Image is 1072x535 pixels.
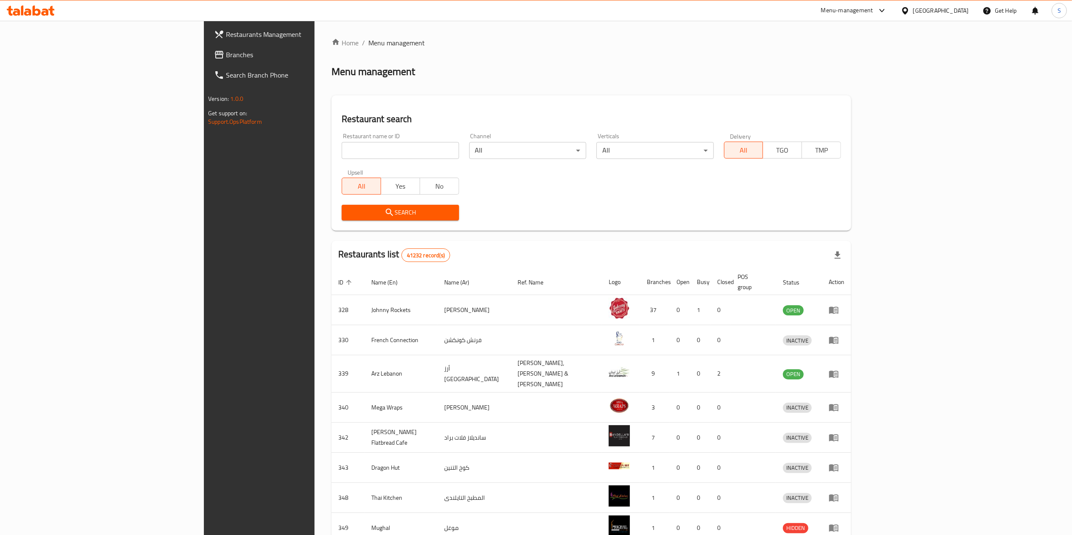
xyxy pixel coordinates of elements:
span: TGO [766,144,799,156]
div: Menu [829,493,844,503]
span: TMP [805,144,838,156]
td: 0 [690,325,710,355]
span: INACTIVE [783,463,812,473]
th: Logo [602,269,640,295]
td: 0 [710,453,731,483]
th: Open [670,269,690,295]
span: HIDDEN [783,523,808,533]
span: INACTIVE [783,336,812,346]
td: 0 [670,325,690,355]
span: Get support on: [208,108,247,119]
span: S [1058,6,1061,15]
td: 1 [690,295,710,325]
div: Menu [829,369,844,379]
button: No [420,178,459,195]
td: 0 [710,423,731,453]
td: Arz Lebanon [365,355,437,393]
td: [PERSON_NAME],[PERSON_NAME] & [PERSON_NAME] [511,355,602,393]
td: 0 [690,483,710,513]
td: 0 [690,423,710,453]
span: OPEN [783,369,804,379]
th: Closed [710,269,731,295]
div: INACTIVE [783,433,812,443]
span: INACTIVE [783,493,812,503]
h2: Restaurant search [342,113,841,125]
span: Yes [384,180,417,192]
span: 41232 record(s) [402,251,450,259]
img: Mega Wraps [609,395,630,416]
label: Upsell [348,169,363,175]
span: Branches [226,50,376,60]
td: 0 [690,453,710,483]
td: [PERSON_NAME] [437,393,511,423]
td: 1 [640,453,670,483]
div: [GEOGRAPHIC_DATA] [913,6,969,15]
a: Branches [207,45,383,65]
span: Menu management [368,38,425,48]
div: Menu [829,335,844,345]
h2: Restaurants list [338,248,450,262]
div: Menu [829,463,844,473]
img: Sandella's Flatbread Cafe [609,425,630,446]
td: 2 [710,355,731,393]
span: Restaurants Management [226,29,376,39]
td: 0 [710,393,731,423]
div: Menu [829,402,844,412]
td: French Connection [365,325,437,355]
button: All [724,142,763,159]
td: 0 [710,295,731,325]
span: Ref. Name [518,277,555,287]
td: 1 [640,325,670,355]
th: Action [822,269,851,295]
span: No [423,180,456,192]
nav: breadcrumb [331,38,851,48]
td: 0 [670,393,690,423]
span: INACTIVE [783,433,812,443]
div: All [469,142,586,159]
button: TGO [763,142,802,159]
td: 0 [710,483,731,513]
div: Total records count [401,248,450,262]
span: Status [783,277,810,287]
button: Yes [381,178,420,195]
span: Search [348,207,452,218]
td: كوخ التنين [437,453,511,483]
div: All [596,142,713,159]
td: 3 [640,393,670,423]
td: Johnny Rockets [365,295,437,325]
span: OPEN [783,306,804,315]
div: INACTIVE [783,335,812,346]
img: French Connection [609,328,630,349]
td: 0 [690,393,710,423]
div: Menu-management [821,6,873,16]
td: فرنش كونكشن [437,325,511,355]
button: All [342,178,381,195]
th: Branches [640,269,670,295]
button: Search [342,205,459,220]
td: 9 [640,355,670,393]
th: Busy [690,269,710,295]
td: Thai Kitchen [365,483,437,513]
td: [PERSON_NAME] Flatbread Cafe [365,423,437,453]
input: Search for restaurant name or ID.. [342,142,459,159]
td: أرز [GEOGRAPHIC_DATA] [437,355,511,393]
div: Menu [829,432,844,443]
span: All [345,180,378,192]
td: Dragon Hut [365,453,437,483]
td: [PERSON_NAME] [437,295,511,325]
div: INACTIVE [783,403,812,413]
td: 37 [640,295,670,325]
td: 7 [640,423,670,453]
span: All [728,144,760,156]
span: INACTIVE [783,403,812,412]
td: Mega Wraps [365,393,437,423]
span: 1.0.0 [230,93,243,104]
td: المطبخ التايلندى [437,483,511,513]
td: 0 [670,423,690,453]
label: Delivery [730,133,751,139]
a: Support.OpsPlatform [208,116,262,127]
span: Search Branch Phone [226,70,376,80]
